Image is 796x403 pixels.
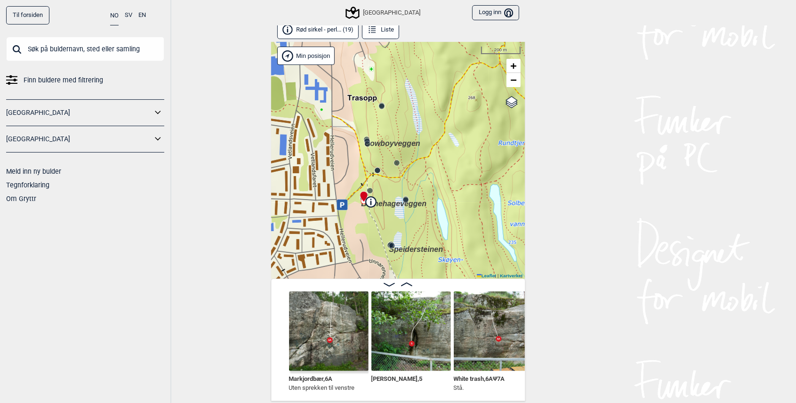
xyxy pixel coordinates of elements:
[362,200,427,208] span: Barnehageveggen
[125,6,132,24] button: SV
[507,73,521,87] a: Zoom out
[454,373,505,382] span: White trash , 6A Ψ 7A
[24,73,103,87] span: Finn buldere med filtrering
[6,168,61,175] a: Meld inn ny bulder
[389,245,443,253] span: Speidersteinen
[365,139,420,147] span: Cowboyveggen
[498,273,499,278] span: |
[289,373,333,382] span: Markjordbær , 6A
[481,47,521,54] div: 200 m
[503,92,521,113] a: Layers
[6,73,164,87] a: Finn buldere med filtrering
[6,132,152,146] a: [GEOGRAPHIC_DATA]
[6,195,36,202] a: Om Gryttr
[510,74,516,86] span: −
[6,106,152,120] a: [GEOGRAPHIC_DATA]
[6,181,49,189] a: Tegnforklaring
[277,21,359,39] button: Rød sirkel - perl... (19)
[472,5,519,21] button: Logg inn
[289,383,355,393] p: Uten sprekken til venstre
[277,47,335,65] div: Vis min posisjon
[454,383,505,393] p: Stå.
[138,6,146,24] button: EN
[477,273,496,278] a: Leaflet
[6,6,49,24] a: Til forsiden
[510,60,516,72] span: +
[6,37,164,61] input: Søk på buldernavn, sted eller samling
[110,6,119,25] button: NO
[507,59,521,73] a: Zoom in
[362,21,400,39] button: Liste
[454,291,533,371] img: White trash 200313
[500,273,523,278] a: Kartverket
[347,7,420,18] div: [GEOGRAPHIC_DATA]
[371,373,423,382] span: [PERSON_NAME] , 5
[371,291,451,371] img: Kruse 200315
[289,291,369,371] img: Markjordbaer 200828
